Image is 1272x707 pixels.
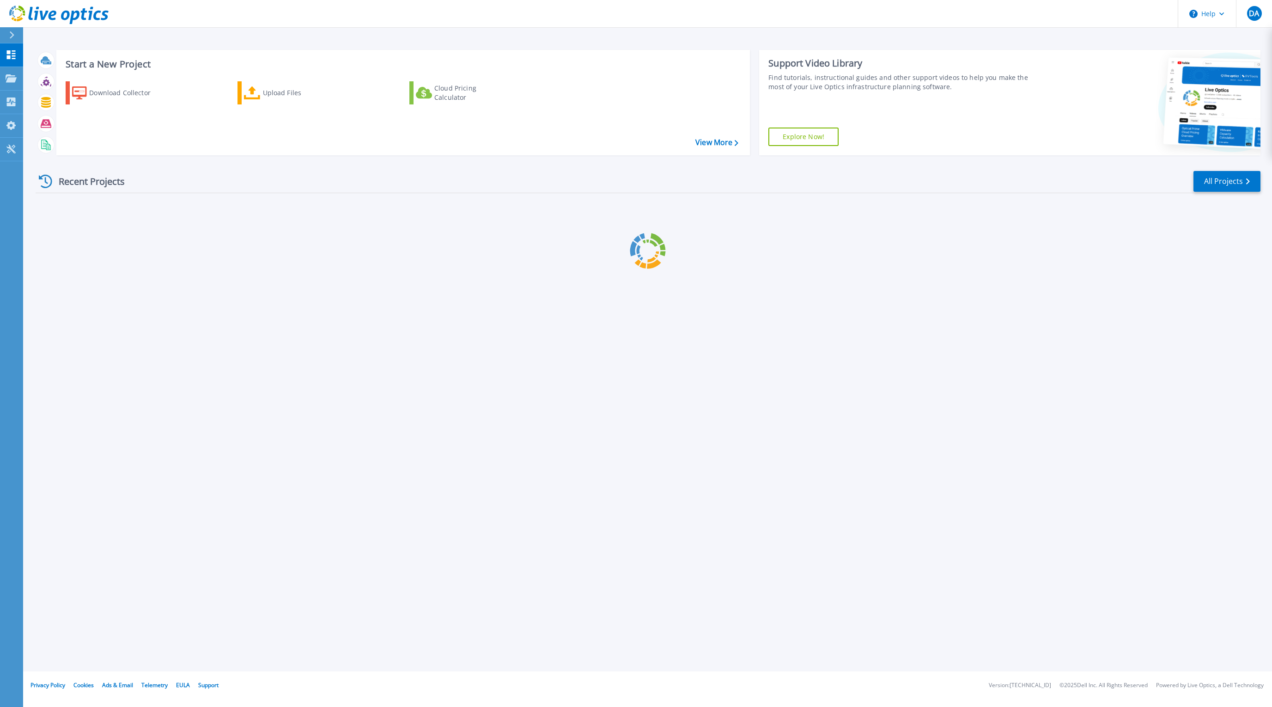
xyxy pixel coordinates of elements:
[768,73,1028,91] div: Find tutorials, instructional guides and other support videos to help you make the most of your L...
[66,59,738,69] h3: Start a New Project
[73,681,94,689] a: Cookies
[768,57,1028,69] div: Support Video Library
[66,81,169,104] a: Download Collector
[263,84,337,102] div: Upload Files
[1249,10,1259,17] span: DA
[36,170,137,193] div: Recent Projects
[434,84,508,102] div: Cloud Pricing Calculator
[1059,683,1148,689] li: © 2025 Dell Inc. All Rights Reserved
[198,681,219,689] a: Support
[409,81,512,104] a: Cloud Pricing Calculator
[141,681,168,689] a: Telemetry
[30,681,65,689] a: Privacy Policy
[237,81,341,104] a: Upload Files
[768,128,839,146] a: Explore Now!
[102,681,133,689] a: Ads & Email
[989,683,1051,689] li: Version: [TECHNICAL_ID]
[89,84,163,102] div: Download Collector
[1156,683,1264,689] li: Powered by Live Optics, a Dell Technology
[176,681,190,689] a: EULA
[695,138,738,147] a: View More
[1193,171,1260,192] a: All Projects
